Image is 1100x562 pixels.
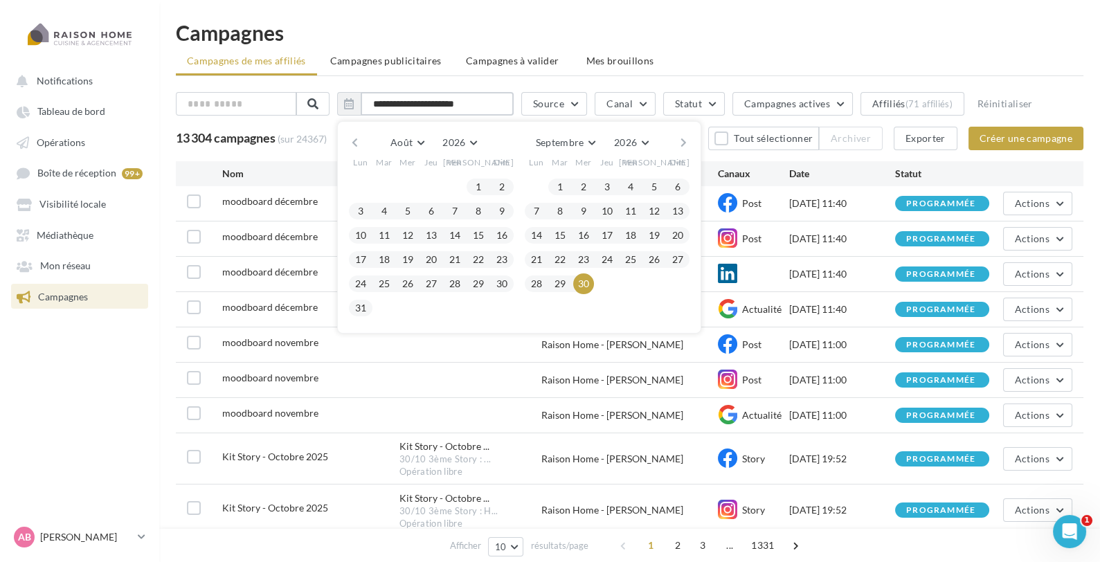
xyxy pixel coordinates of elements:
button: 1 [550,176,570,197]
button: 19 [397,249,418,270]
span: Opérations [37,136,85,148]
button: Source [521,92,587,116]
button: 4 [374,201,395,221]
span: 13 304 campagnes [176,130,276,145]
span: Kit Story - Octobre 2025 [222,502,328,514]
span: Lun [529,156,544,168]
button: Actions [1003,192,1072,215]
span: 1 [1081,515,1092,526]
button: 20 [667,225,688,246]
button: 2 [492,176,512,197]
button: 28 [444,273,465,294]
span: Kit Story - Octobre ... [399,439,489,453]
span: 2 [667,534,689,556]
button: 31 [350,298,371,318]
div: Opération libre [399,518,541,530]
span: Mes brouillons [586,55,653,66]
button: 18 [620,225,641,246]
button: 4 [620,176,641,197]
button: 9 [492,201,512,221]
a: Campagnes [8,284,151,309]
span: Campagnes publicitaires [330,55,442,66]
button: 2026 [437,133,482,152]
span: Post [742,233,761,244]
span: Campagnes à valider [466,54,559,68]
div: Statut [895,167,1001,181]
div: Raison Home - [PERSON_NAME] [541,338,719,352]
span: Lun [353,156,368,168]
button: Août [385,133,429,152]
div: programmée [906,199,975,208]
button: Affiliés(71 affiliés) [860,92,964,116]
span: 10 [494,541,506,552]
button: Actions [1003,404,1072,427]
button: 10 [488,537,523,556]
button: 24 [350,273,371,294]
span: moodboard novembre [222,407,318,419]
div: Opération libre [399,466,541,478]
button: 10 [350,225,371,246]
span: Kit Story - Octobre 2025 [222,451,328,462]
button: 14 [444,225,465,246]
a: Visibilité locale [8,191,151,216]
span: Actions [1015,338,1049,350]
button: 6 [421,201,442,221]
button: Actions [1003,227,1072,251]
span: Jeu [600,156,614,168]
span: Kit Story - Octobre ... [399,491,489,505]
button: 13 [667,201,688,221]
span: Actions [1015,374,1049,386]
button: 24 [597,249,617,270]
button: Statut [663,92,725,116]
button: Actions [1003,498,1072,522]
div: Date [789,167,895,181]
span: Story [742,453,765,464]
div: [DATE] 11:40 [789,197,895,210]
span: Dim [669,156,686,168]
span: AB [18,530,31,544]
div: [DATE] 11:40 [789,267,895,281]
span: Jeu [424,156,438,168]
button: 2 [573,176,594,197]
button: 21 [526,249,547,270]
button: 25 [620,249,641,270]
button: 8 [468,201,489,221]
div: programmée [906,455,975,464]
h1: Campagnes [176,22,1083,43]
span: 2026 [442,136,465,148]
button: Septembre [530,133,601,152]
span: Actualité [742,409,782,421]
button: 18 [374,249,395,270]
button: 30 [573,273,594,294]
span: Actualité [742,303,782,315]
button: 23 [573,249,594,270]
div: programmée [906,305,975,314]
span: Mer [575,156,592,168]
div: programmée [906,270,975,279]
div: programmée [906,506,975,515]
button: Notifications [8,68,145,93]
button: Exporter [894,127,957,150]
span: Mar [552,156,568,168]
button: 22 [468,249,489,270]
button: 25 [374,273,395,294]
div: programmée [906,235,975,244]
a: Tableau de bord [8,98,151,123]
a: Opérations [8,129,151,154]
button: 27 [667,249,688,270]
span: 30/10 3ème Story : H... [399,505,498,518]
div: programmée [906,411,975,420]
button: Actions [1003,298,1072,321]
iframe: Intercom live chat [1053,515,1086,548]
span: Actions [1015,233,1049,244]
button: 7 [444,201,465,221]
a: AB [PERSON_NAME] [11,524,148,550]
span: Actions [1015,197,1049,209]
button: Créer une campagne [968,127,1083,150]
span: (sur 24367) [278,133,327,145]
span: Médiathèque [37,229,93,241]
div: programmée [906,376,975,385]
button: 15 [468,225,489,246]
button: 12 [644,201,665,221]
span: Post [742,374,761,386]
